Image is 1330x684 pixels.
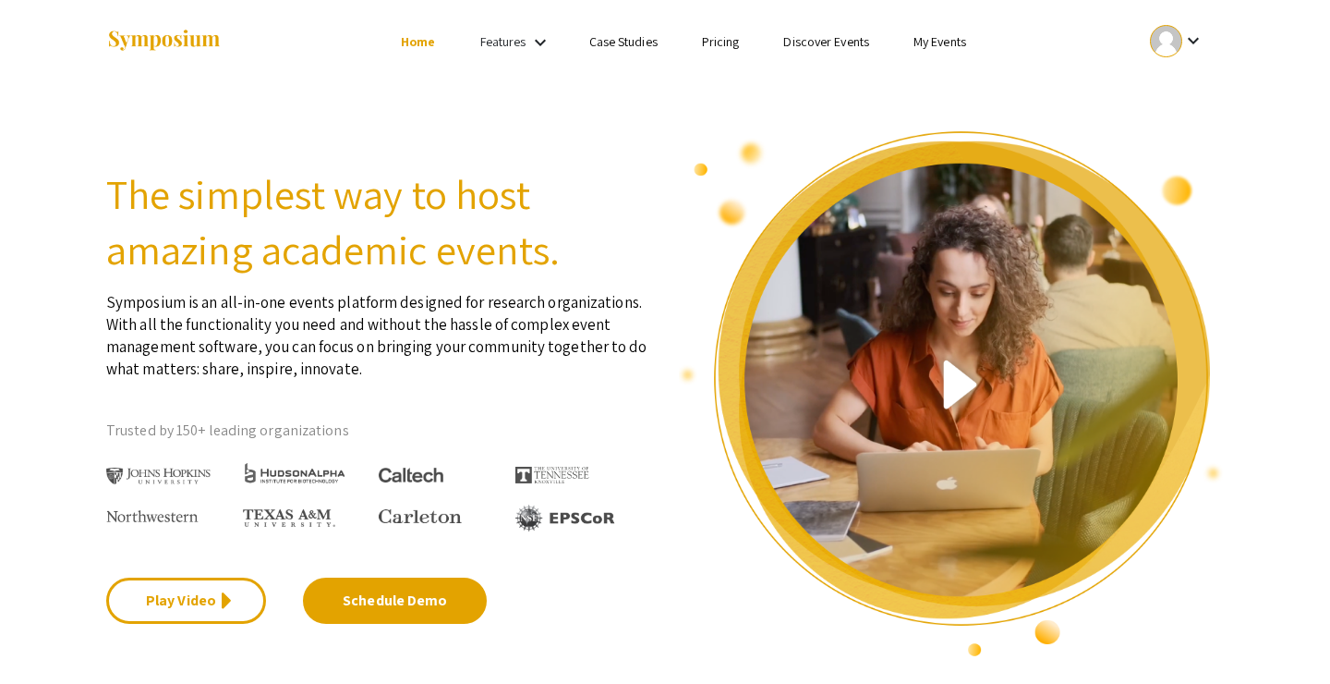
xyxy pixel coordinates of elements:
[14,601,79,670] iframe: Chat
[303,578,487,624] a: Schedule Demo
[243,509,335,528] img: Texas A&M University
[106,29,222,54] img: Symposium by ForagerOne
[515,505,617,531] img: EPSCOR
[702,33,740,50] a: Pricing
[106,578,266,624] a: Play Video
[480,33,526,50] a: Features
[379,468,443,483] img: Caltech
[783,33,869,50] a: Discover Events
[913,33,966,50] a: My Events
[106,510,199,521] img: Northwestern
[106,417,651,445] p: Trusted by 150+ leading organizations
[106,468,211,485] img: Johns Hopkins University
[243,462,347,483] img: HudsonAlpha
[1182,30,1204,52] mat-icon: Expand account dropdown
[1130,20,1224,62] button: Expand account dropdown
[515,467,589,483] img: The University of Tennessee
[106,277,651,380] p: Symposium is an all-in-one events platform designed for research organizations. With all the func...
[679,129,1224,658] img: video overview of Symposium
[379,509,462,524] img: Carleton
[106,166,651,277] h2: The simplest way to host amazing academic events.
[529,31,551,54] mat-icon: Expand Features list
[401,33,435,50] a: Home
[589,33,658,50] a: Case Studies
